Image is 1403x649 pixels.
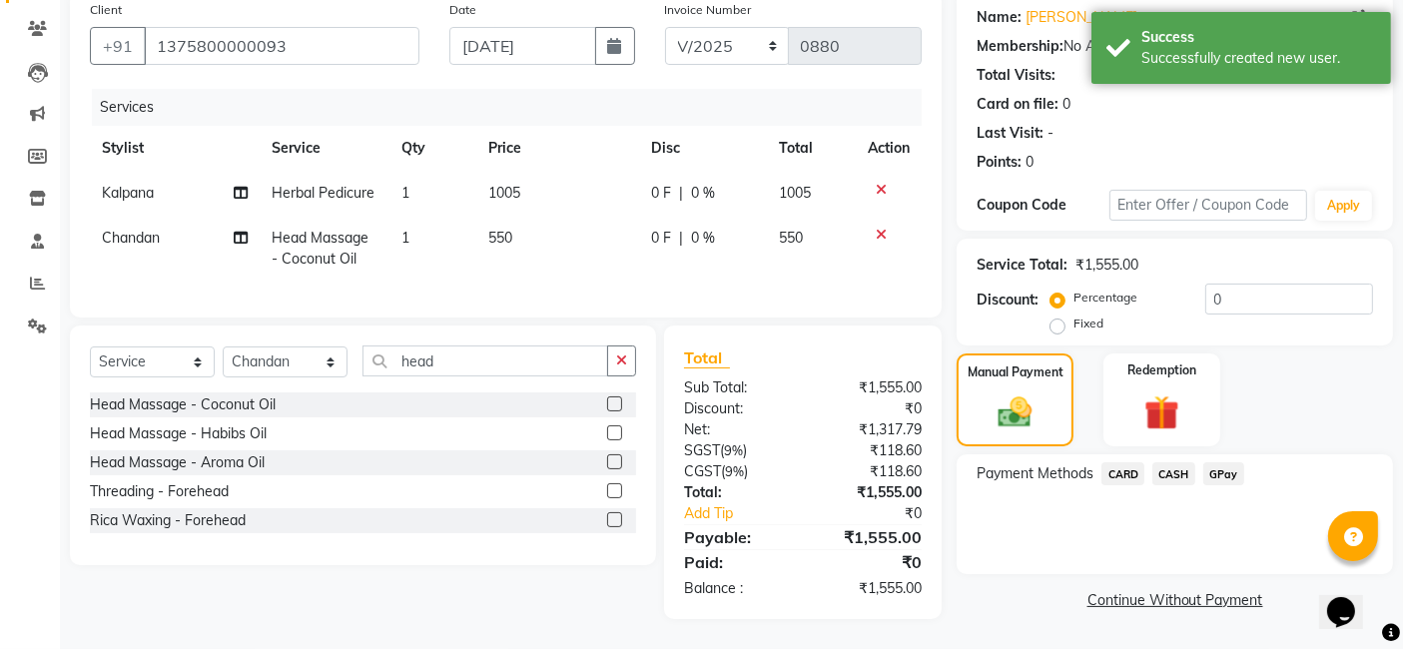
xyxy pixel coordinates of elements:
div: Threading - Forehead [90,481,229,502]
div: ₹0 [803,398,937,419]
div: Services [92,89,937,126]
span: SGST [684,441,720,459]
th: Stylist [90,126,260,171]
span: 0 % [691,183,715,204]
a: [PERSON_NAME] [1026,7,1137,28]
span: Chandan [102,229,160,247]
span: CGST [684,462,721,480]
div: Sub Total: [669,377,803,398]
th: Qty [389,126,476,171]
div: Service Total: [977,255,1067,276]
div: ( ) [669,461,803,482]
label: Client [90,1,122,19]
div: ₹0 [826,503,938,524]
th: Price [476,126,639,171]
div: 0 [1062,94,1070,115]
span: 9% [724,442,743,458]
span: CARD [1101,462,1144,485]
span: 0 % [691,228,715,249]
input: Enter Offer / Coupon Code [1109,190,1307,221]
div: ₹0 [803,550,937,574]
a: Continue Without Payment [961,590,1389,611]
span: 1 [401,184,409,202]
iframe: chat widget [1319,569,1383,629]
div: Discount: [669,398,803,419]
div: Total Visits: [977,65,1055,86]
span: 1005 [488,184,520,202]
span: Total [684,347,730,368]
div: ( ) [669,440,803,461]
span: | [679,183,683,204]
div: Balance : [669,578,803,599]
div: ₹1,555.00 [803,482,937,503]
span: 1005 [779,184,811,202]
div: ₹118.60 [803,461,937,482]
th: Service [260,126,389,171]
div: ₹1,555.00 [803,377,937,398]
div: Total: [669,482,803,503]
div: No Active Membership [977,36,1373,57]
span: Payment Methods [977,463,1093,484]
div: Coupon Code [977,195,1108,216]
div: Head Massage - Coconut Oil [90,394,276,415]
button: +91 [90,27,146,65]
div: Success [1141,27,1376,48]
span: Kalpana [102,184,154,202]
div: Rica Waxing - Forehead [90,510,246,531]
div: ₹1,555.00 [1075,255,1138,276]
label: Manual Payment [968,363,1063,381]
div: 0 [1026,152,1034,173]
img: _cash.svg [988,393,1042,432]
label: Percentage [1073,289,1137,307]
label: Invoice Number [665,1,752,19]
label: Fixed [1073,315,1103,332]
div: Discount: [977,290,1039,311]
span: 1 [401,229,409,247]
span: Herbal Pedicure [272,184,374,202]
div: ₹118.60 [803,440,937,461]
span: GPay [1203,462,1244,485]
span: 0 F [651,228,671,249]
div: Head Massage - Habibs Oil [90,423,267,444]
th: Action [856,126,922,171]
div: Paid: [669,550,803,574]
span: | [679,228,683,249]
label: Redemption [1127,361,1196,379]
span: 9% [725,463,744,479]
span: Head Massage - Coconut Oil [272,229,368,268]
a: Add Tip [669,503,825,524]
th: Total [767,126,856,171]
label: Date [449,1,476,19]
div: Successfully created new user. [1141,48,1376,69]
span: 0 F [651,183,671,204]
div: Card on file: [977,94,1058,115]
div: ₹1,555.00 [803,525,937,549]
div: - [1048,123,1053,144]
div: Net: [669,419,803,440]
input: Search by Name/Mobile/Email/Code [144,27,419,65]
input: Search or Scan [362,345,608,376]
span: 550 [488,229,512,247]
img: _gift.svg [1133,391,1190,435]
div: Last Visit: [977,123,1044,144]
span: 550 [779,229,803,247]
div: ₹1,555.00 [803,578,937,599]
th: Disc [639,126,767,171]
div: Membership: [977,36,1063,57]
div: Payable: [669,525,803,549]
div: Head Massage - Aroma Oil [90,452,265,473]
button: Apply [1315,191,1372,221]
div: Name: [977,7,1022,28]
span: CASH [1152,462,1195,485]
div: ₹1,317.79 [803,419,937,440]
div: Points: [977,152,1022,173]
